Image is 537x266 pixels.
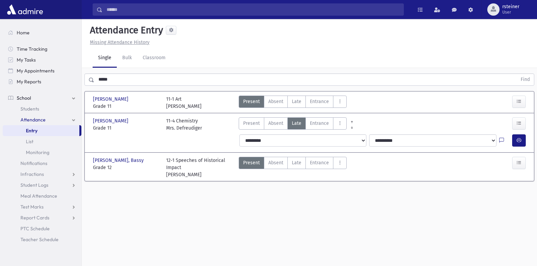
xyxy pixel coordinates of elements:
a: Teacher Schedule [3,234,81,245]
span: My Tasks [17,57,36,63]
a: PTC Schedule [3,223,81,234]
span: [PERSON_NAME], Bassy [93,157,145,164]
span: Teacher Schedule [20,236,59,243]
span: Absent [268,159,283,166]
div: 11-4 Chemistry Mrs. Defreudiger [166,117,202,132]
span: Attendance [20,117,46,123]
a: Report Cards [3,212,81,223]
a: Single [93,49,117,68]
a: My Reports [3,76,81,87]
span: Late [292,159,301,166]
span: Present [243,120,260,127]
span: Grade 11 [93,124,159,132]
a: My Appointments [3,65,81,76]
a: Monitoring [3,147,81,158]
div: AttTypes [239,96,347,110]
span: Home [17,30,30,36]
span: Student Logs [20,182,48,188]
span: Present [243,98,260,105]
img: AdmirePro [5,3,45,16]
a: Bulk [117,49,137,68]
span: List [26,138,33,145]
span: PTC Schedule [20,226,50,232]
a: Time Tracking [3,44,81,54]
span: rsteiner [502,4,519,10]
a: Infractions [3,169,81,180]
a: Student Logs [3,180,81,190]
span: Absent [268,98,283,105]
span: My Appointments [17,68,54,74]
span: Absent [268,120,283,127]
span: Entrance [310,98,329,105]
div: AttTypes [239,157,347,178]
span: Entrance [310,120,329,127]
a: Entry [3,125,79,136]
span: Present [243,159,260,166]
span: Test Marks [20,204,44,210]
a: Students [3,103,81,114]
span: Entry [26,128,37,134]
a: Attendance [3,114,81,125]
a: Notifications [3,158,81,169]
a: My Tasks [3,54,81,65]
span: Late [292,120,301,127]
span: Infractions [20,171,44,177]
span: User [502,10,519,15]
div: 11-1 Art [PERSON_NAME] [166,96,202,110]
a: Missing Attendance History [87,39,149,45]
a: Test Marks [3,201,81,212]
span: Late [292,98,301,105]
span: Grade 12 [93,164,159,171]
span: [PERSON_NAME] [93,96,130,103]
input: Search [102,3,404,16]
a: List [3,136,81,147]
span: Students [20,106,39,112]
span: Time Tracking [17,46,47,52]
u: Missing Attendance History [90,39,149,45]
a: Meal Attendance [3,190,81,201]
span: Entrance [310,159,329,166]
span: [PERSON_NAME] [93,117,130,124]
button: Find [517,74,534,85]
span: Grade 11 [93,103,159,110]
div: AttTypes [239,117,347,132]
a: Classroom [137,49,171,68]
span: My Reports [17,79,41,85]
span: Meal Attendance [20,193,57,199]
span: Report Cards [20,215,49,221]
span: Monitoring [26,149,49,155]
h5: Attendance Entry [87,24,163,36]
a: Home [3,27,81,38]
span: Notifications [20,160,47,166]
a: School [3,93,81,103]
span: School [17,95,31,101]
div: 12-1 Speeches of Historical Impact [PERSON_NAME] [166,157,233,178]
